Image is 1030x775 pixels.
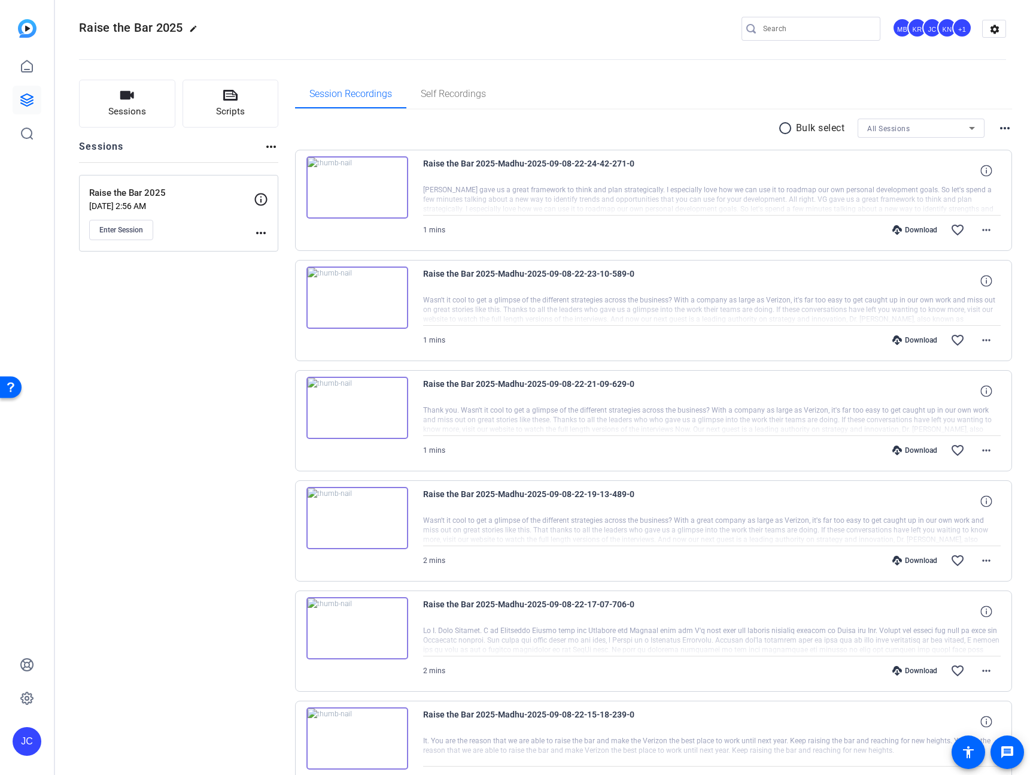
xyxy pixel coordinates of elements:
ngx-avatar: Kenny Nicodemus [937,18,958,39]
mat-icon: more_horiz [979,223,993,237]
ngx-avatar: JP Chua [922,18,943,39]
span: Raise the Bar 2025-Madhu-2025-09-08-22-24-42-271-0 [423,156,645,185]
span: Raise the Bar 2025 [79,20,183,35]
span: Enter Session [99,225,143,235]
span: Raise the Bar 2025-Madhu-2025-09-08-22-19-13-489-0 [423,487,645,516]
mat-icon: more_horiz [979,664,993,678]
span: Raise the Bar 2025-Madhu-2025-09-08-22-23-10-589-0 [423,267,645,295]
button: Enter Session [89,220,153,240]
input: Search [763,22,871,36]
mat-icon: more_horiz [979,333,993,347]
span: All Sessions [867,125,910,133]
span: 1 mins [423,226,445,234]
div: Download [886,335,943,345]
ngx-avatar: Kaveh Ryndak [907,18,928,39]
div: KN [937,18,957,38]
button: Scripts [183,80,279,128]
div: MB [892,18,912,38]
span: Raise the Bar 2025-Madhu-2025-09-08-22-17-07-706-0 [423,597,645,626]
span: 2 mins [423,556,445,565]
img: thumb-nail [306,156,408,219]
mat-icon: favorite_border [950,443,965,458]
mat-icon: favorite_border [950,664,965,678]
mat-icon: more_horiz [998,121,1012,135]
mat-icon: accessibility [961,745,976,759]
mat-icon: more_horiz [979,443,993,458]
mat-icon: edit [189,25,203,39]
mat-icon: settings [983,20,1007,38]
h2: Sessions [79,140,124,162]
span: Sessions [108,105,146,119]
mat-icon: message [1000,745,1014,759]
span: 2 mins [423,667,445,675]
img: thumb-nail [306,267,408,329]
img: thumb-nail [306,487,408,549]
mat-icon: more_horiz [264,140,278,154]
mat-icon: more_horiz [979,553,993,568]
div: Download [886,556,943,565]
span: 1 mins [423,446,445,455]
div: Download [886,446,943,455]
div: KR [907,18,927,38]
mat-icon: favorite_border [950,223,965,237]
mat-icon: more_horiz [254,226,268,240]
div: JC [922,18,942,38]
span: Scripts [216,105,245,119]
p: Bulk select [796,121,845,135]
button: Sessions [79,80,175,128]
div: Download [886,666,943,676]
p: [DATE] 2:56 AM [89,201,254,211]
img: thumb-nail [306,707,408,770]
img: thumb-nail [306,597,408,659]
span: Raise the Bar 2025-Madhu-2025-09-08-22-21-09-629-0 [423,377,645,405]
span: Session Recordings [309,89,392,99]
img: thumb-nail [306,377,408,439]
mat-icon: radio_button_unchecked [778,121,796,135]
ngx-avatar: Michael Barbieri [892,18,913,39]
div: JC [13,727,41,756]
img: blue-gradient.svg [18,19,37,38]
div: Download [886,225,943,235]
span: 1 mins [423,336,445,344]
div: +1 [952,18,972,38]
span: Raise the Bar 2025-Madhu-2025-09-08-22-15-18-239-0 [423,707,645,736]
mat-icon: favorite_border [950,553,965,568]
mat-icon: favorite_border [950,333,965,347]
p: Raise the Bar 2025 [89,186,254,200]
span: Self Recordings [421,89,486,99]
